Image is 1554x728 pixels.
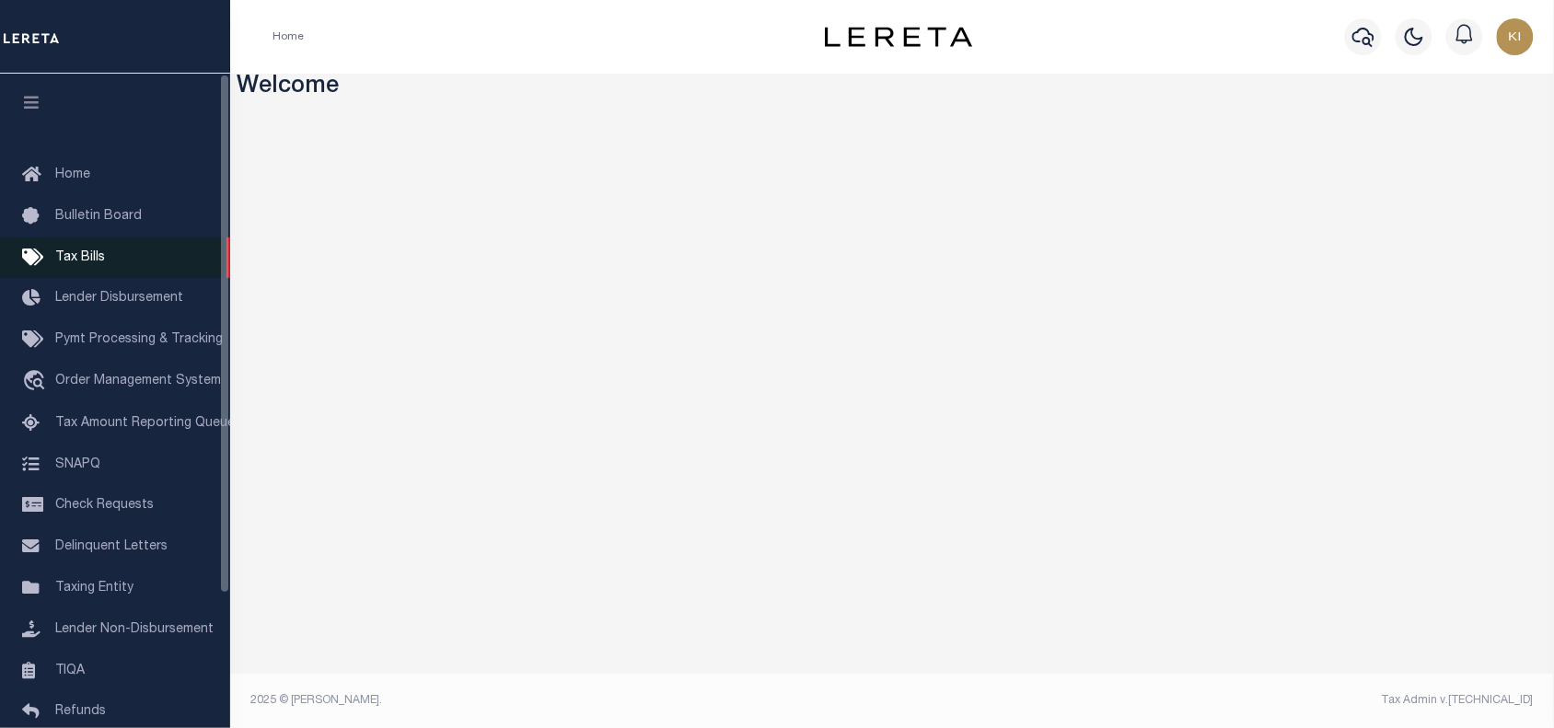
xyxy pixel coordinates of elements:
span: Delinquent Letters [55,540,168,553]
img: svg+xml;base64,PHN2ZyB4bWxucz0iaHR0cDovL3d3dy53My5vcmcvMjAwMC9zdmciIHBvaW50ZXItZXZlbnRzPSJub25lIi... [1497,18,1534,55]
span: Home [55,168,90,181]
span: TIQA [55,664,85,676]
span: Lender Disbursement [55,292,183,305]
div: Tax Admin v.[TECHNICAL_ID] [906,692,1534,709]
span: Pymt Processing & Tracking [55,333,223,346]
span: Order Management System [55,375,221,387]
h3: Welcome [238,74,1548,102]
i: travel_explore [22,370,52,394]
span: Taxing Entity [55,582,133,595]
div: 2025 © [PERSON_NAME]. [238,692,893,709]
span: Tax Bills [55,251,105,264]
span: Lender Non-Disbursement [55,623,214,636]
li: Home [273,29,304,45]
span: SNAPQ [55,457,100,470]
span: Tax Amount Reporting Queue [55,417,235,430]
img: logo-dark.svg [825,27,972,47]
span: Bulletin Board [55,210,142,223]
span: Refunds [55,705,106,718]
span: Check Requests [55,499,154,512]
